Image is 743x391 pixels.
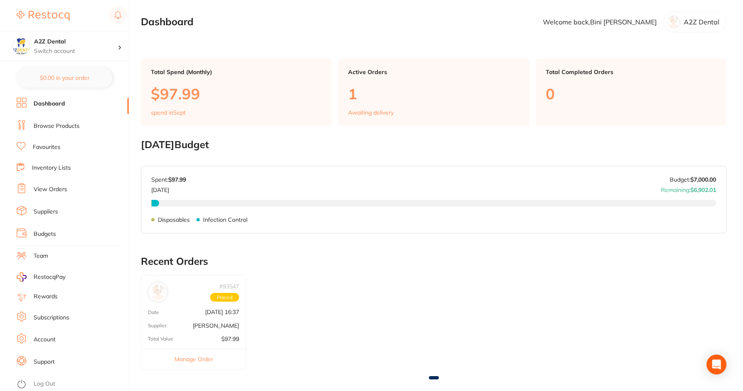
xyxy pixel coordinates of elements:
button: Manage Order [141,349,246,369]
p: # 93547 [219,283,239,290]
a: Support [34,358,55,366]
a: RestocqPay [17,272,65,282]
a: Browse Products [34,122,80,130]
strong: $7,000.00 [690,176,716,183]
p: A2Z Dental [684,18,719,26]
a: Rewards [34,293,58,301]
a: Suppliers [34,208,58,216]
p: Date [148,309,159,315]
p: 1 [348,85,519,102]
p: Remaining: [661,183,716,193]
a: Restocq Logo [17,6,70,25]
a: Total Completed Orders0 [536,59,726,126]
h2: Dashboard [141,16,194,28]
a: Active Orders1Awaiting delivery [338,59,529,126]
a: Budgets [34,230,56,238]
p: Disposables [158,216,190,223]
a: View Orders [34,185,67,194]
button: Log Out [17,378,126,391]
a: Log Out [34,380,55,388]
p: Active Orders [348,69,519,75]
a: Favourites [33,143,61,151]
a: Team [34,252,48,260]
p: Switch account [34,47,118,55]
p: $97.99 [221,336,239,342]
img: RestocqPay [17,272,27,282]
a: Total Spend (Monthly)$97.99spend inSept [141,59,332,126]
h2: [DATE] Budget [141,139,726,151]
strong: $97.99 [168,176,186,183]
p: [DATE] 16:37 [205,309,239,315]
img: Restocq Logo [17,11,70,21]
p: Awaiting delivery [348,109,394,116]
p: Welcome back, Bini [PERSON_NAME] [543,18,657,26]
p: 0 [546,85,716,102]
a: Dashboard [34,100,65,108]
span: RestocqPay [34,273,65,281]
p: $97.99 [151,85,322,102]
p: [PERSON_NAME] [193,322,239,329]
a: Inventory Lists [32,164,71,172]
p: Spent: [151,176,186,183]
strong: $6,902.01 [690,186,716,194]
p: Total Completed Orders [546,69,716,75]
p: spend in Sept [151,109,186,116]
span: Placed [210,293,239,302]
img: Adam Dental [150,284,166,300]
div: Open Intercom Messenger [707,355,726,374]
p: [DATE] [151,183,186,193]
a: Account [34,336,56,344]
button: $0.00 in your order [17,68,112,88]
p: Budget: [670,176,716,183]
a: Subscriptions [34,314,69,322]
p: Total Spend (Monthly) [151,69,322,75]
h2: Recent Orders [141,256,726,267]
p: Infection Control [203,216,247,223]
img: A2Z Dental [13,38,29,55]
p: Supplier [148,323,167,329]
h4: A2Z Dental [34,38,118,46]
p: Total Value [148,336,173,342]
